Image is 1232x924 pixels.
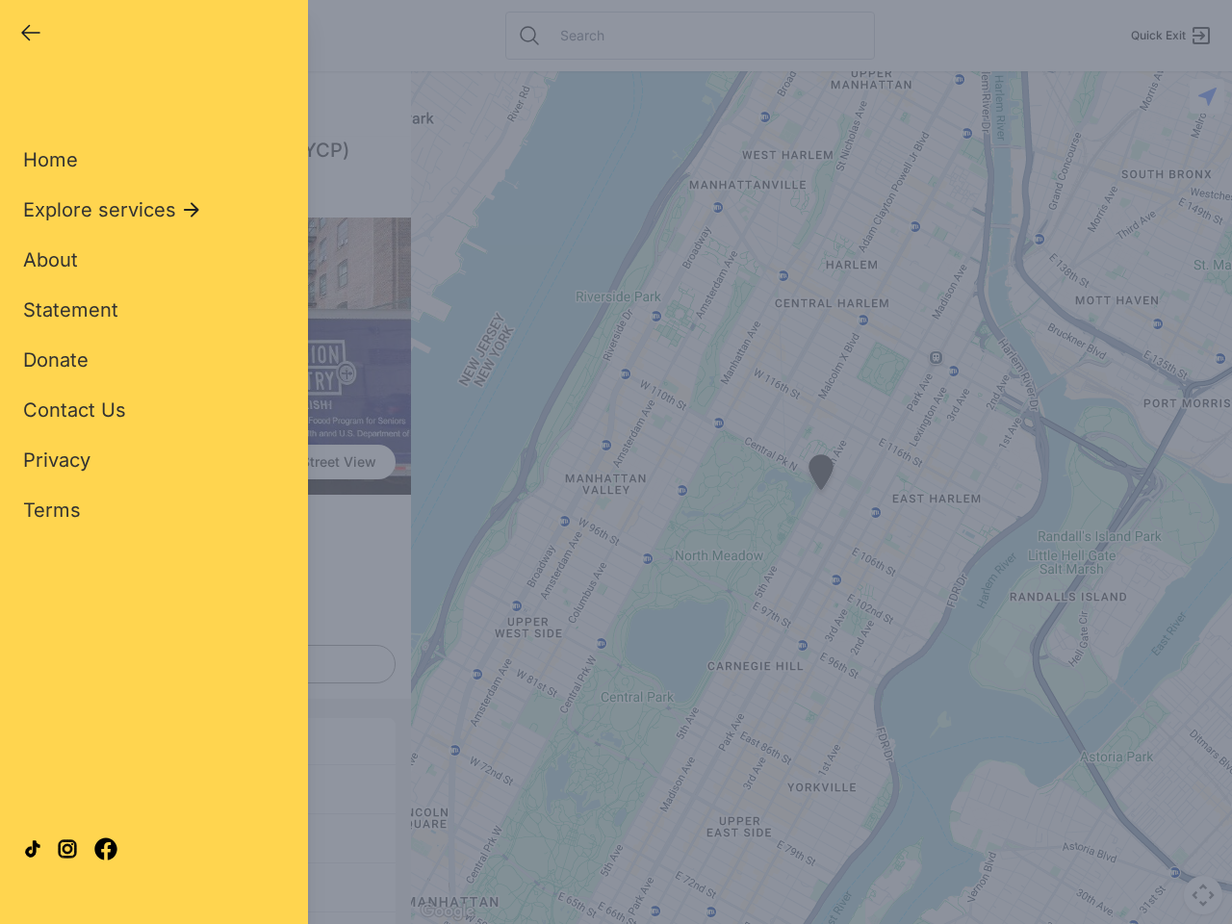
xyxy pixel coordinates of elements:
a: Donate [23,346,89,373]
a: Privacy [23,447,90,474]
a: About [23,246,78,273]
a: Contact Us [23,397,126,423]
span: Statement [23,298,118,321]
span: Contact Us [23,398,126,422]
a: Statement [23,296,118,323]
span: Home [23,148,78,171]
span: Privacy [23,449,90,472]
span: Donate [23,348,89,372]
span: Terms [23,499,81,522]
a: Home [23,146,78,173]
button: Explore services [23,196,203,223]
a: Terms [23,497,81,524]
span: Explore services [23,196,176,223]
span: About [23,248,78,271]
